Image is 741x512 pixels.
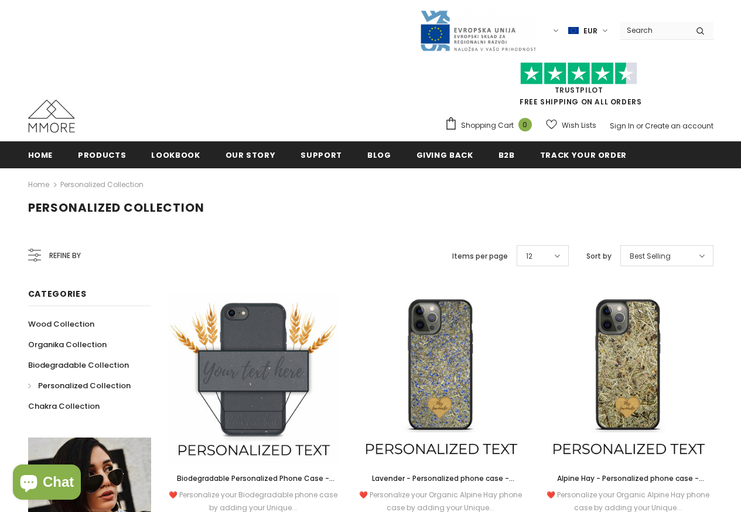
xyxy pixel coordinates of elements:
span: Giving back [416,150,473,161]
span: Biodegradable Personalized Phone Case - Black [177,473,334,496]
a: Blog [367,141,391,168]
span: Best Selling [630,250,671,262]
span: Organika Collection [28,339,107,350]
a: Biodegradable Personalized Phone Case - Black [169,472,339,485]
a: Home [28,141,53,168]
span: Lookbook [151,150,200,161]
span: Personalized Collection [38,380,131,391]
span: EUR [583,25,597,37]
span: support [301,150,342,161]
a: Shopping Cart 0 [445,117,538,134]
span: B2B [498,150,515,161]
a: Chakra Collection [28,396,100,416]
span: Lavender - Personalized phone case - Personalized gift [372,473,514,496]
span: Home [28,150,53,161]
a: Lavender - Personalized phone case - Personalized gift [356,472,526,485]
img: Javni Razpis [419,9,537,52]
span: Wood Collection [28,318,94,330]
a: Giving back [416,141,473,168]
span: Track your order [540,150,627,161]
a: Wood Collection [28,314,94,334]
span: or [636,121,643,131]
span: Alpine Hay - Personalized phone case - Personalized gift [557,473,704,496]
span: Our Story [226,150,276,161]
span: FREE SHIPPING ON ALL ORDERS [445,67,713,107]
span: Categories [28,288,87,300]
a: Javni Razpis [419,25,537,35]
img: MMORE Cases [28,100,75,133]
a: Alpine Hay - Personalized phone case - Personalized gift [544,472,713,485]
a: Biodegradable Collection [28,355,129,375]
img: Trust Pilot Stars [520,62,637,85]
span: 0 [518,118,532,131]
span: Chakra Collection [28,401,100,412]
a: Our Story [226,141,276,168]
span: Refine by [49,249,81,262]
span: Blog [367,150,391,161]
a: Sign In [610,121,634,131]
a: Personalized Collection [28,375,131,396]
a: B2B [498,141,515,168]
a: Wish Lists [546,115,596,135]
a: Products [78,141,126,168]
a: Track your order [540,141,627,168]
span: 12 [526,250,532,262]
a: support [301,141,342,168]
span: Products [78,150,126,161]
label: Items per page [452,250,508,262]
a: Trustpilot [555,85,603,95]
span: Biodegradable Collection [28,360,129,371]
label: Sort by [586,250,612,262]
a: Personalized Collection [60,179,144,189]
inbox-online-store-chat: Shopify online store chat [9,464,84,503]
input: Search Site [620,22,687,39]
a: Home [28,178,49,192]
a: Organika Collection [28,334,107,355]
a: Lookbook [151,141,200,168]
span: Shopping Cart [461,120,514,131]
a: Create an account [645,121,713,131]
span: Wish Lists [562,120,596,131]
span: Personalized Collection [28,199,204,216]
